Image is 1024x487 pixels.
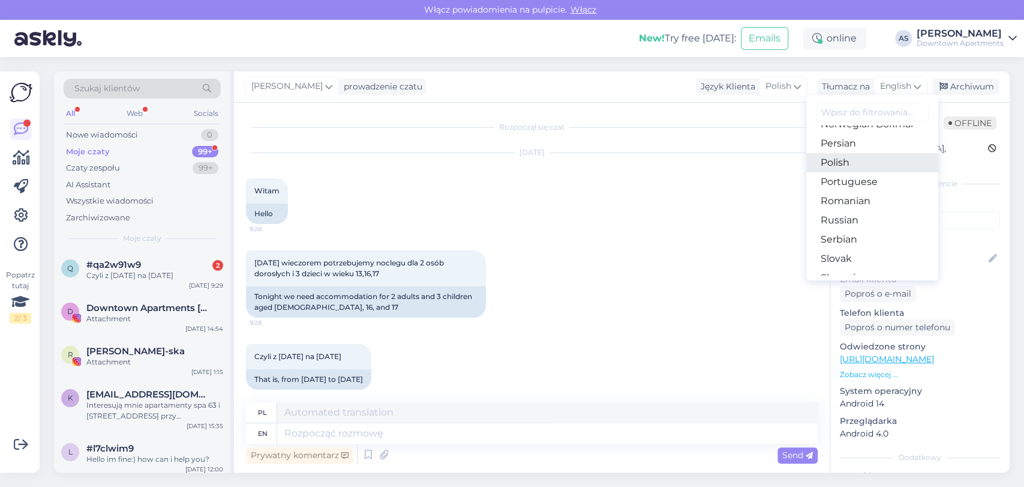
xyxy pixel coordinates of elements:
div: Rozpoczął się czat [246,122,818,133]
span: Włącz [567,4,600,15]
div: Prywatny komentarz [246,447,353,464]
div: Czaty zespołu [66,162,120,174]
div: Try free [DATE]: [639,31,736,46]
span: Downtown Apartments Kraków [86,303,211,313]
div: 2 / 3 [10,313,31,324]
p: System operacyjny [840,385,1000,398]
div: online [803,28,866,49]
a: [URL][DOMAIN_NAME] [840,354,934,364]
div: Hello [246,204,288,224]
a: Slovak [806,249,938,268]
div: Poproś o numer telefonu [840,319,955,336]
img: Askly Logo [10,81,32,104]
div: [DATE] 15:35 [187,422,223,431]
span: Offline [944,116,996,130]
p: Zobacz więcej ... [840,369,1000,380]
div: Web [124,106,145,121]
div: Wszystkie wiadomości [66,195,154,207]
span: k [68,393,73,402]
div: Tłumacz na [817,80,870,93]
span: 9:29 [250,390,295,399]
div: All [64,106,77,121]
div: 0 [201,129,218,141]
span: [DATE] wieczorem potrzebujemy noclegu dla 2 osób dorosłych i 3 dzieci w wieku 13,16,17 [254,258,446,278]
span: #l7clwim9 [86,443,134,454]
div: [DATE] 9:29 [189,281,223,290]
div: Język Klienta [696,80,755,93]
div: Zarchiwizowane [66,212,130,224]
span: English [880,80,911,93]
div: [PERSON_NAME] [917,29,1004,38]
p: Android 14 [840,398,1000,410]
div: Socials [191,106,221,121]
a: Persian [806,134,938,153]
div: Poproś o e-mail [840,286,916,302]
div: Popatrz tutaj [10,270,31,324]
span: q [67,264,73,273]
span: R [68,350,73,359]
div: Dodatkowy [840,452,1000,463]
div: Archiwum [932,79,999,95]
div: [DATE] 14:54 [185,324,223,333]
div: [DATE] [246,147,818,158]
span: kjurczuk34@gmail.com [86,389,211,400]
p: Odwiedzone strony [840,340,1000,353]
span: Szukaj klientów [74,82,140,95]
span: Send [782,450,813,461]
span: D [67,307,73,316]
span: 9:28 [250,318,295,327]
div: en [258,423,268,444]
div: Attachment [86,357,223,368]
div: Hello im fine:) how can i help you? [86,454,223,465]
div: 99+ [193,162,218,174]
p: Android 4.0 [840,428,1000,440]
div: AS [895,30,912,47]
span: Moje czaty [123,233,161,244]
div: Attachment [86,313,223,324]
div: 2 [212,260,223,271]
div: 99+ [192,146,218,158]
div: Downtown Apartments [917,38,1004,48]
a: Slovenian [806,268,938,288]
div: That is, from [DATE] to [DATE] [246,369,371,390]
span: Renata Iwona Roma-ska [86,346,185,357]
a: Serbian [806,230,938,249]
div: [DATE] 1:15 [191,368,223,377]
div: Nowe wiadomości [66,129,138,141]
button: Emails [741,27,788,50]
a: Polish [806,153,938,172]
a: Romanian [806,192,938,211]
div: [DATE] 12:00 [185,465,223,474]
div: Tonight we need accommodation for 2 adults and 3 children aged [DEMOGRAPHIC_DATA], 16, and 17 [246,286,486,318]
span: 9:28 [250,225,295,234]
span: Polish [765,80,791,93]
b: New! [639,32,665,44]
p: Telefon klienta [840,307,1000,319]
p: Notatki [840,470,1000,483]
input: Wpisz do filtrowania... [816,103,929,122]
a: Portuguese [806,172,938,192]
div: Interesują mnie apartamenty spa 63 i [STREET_ADDRESS] przy [STREET_ADDRESS] oraz apartament nowa ... [86,400,223,422]
div: Czyli z [DATE] na [DATE] [86,270,223,281]
span: l [68,447,73,456]
span: Witam [254,186,280,195]
div: prowadzenie czatu [339,80,422,93]
div: AI Assistant [66,179,110,191]
p: Przeglądarka [840,415,1000,428]
a: [PERSON_NAME]Downtown Apartments [917,29,1017,48]
a: Russian [806,211,938,230]
span: Czyli z [DATE] na [DATE] [254,352,341,361]
span: [PERSON_NAME] [251,80,323,93]
div: Moje czaty [66,146,110,158]
span: #qa2w91w9 [86,259,141,270]
div: pl [258,402,267,423]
